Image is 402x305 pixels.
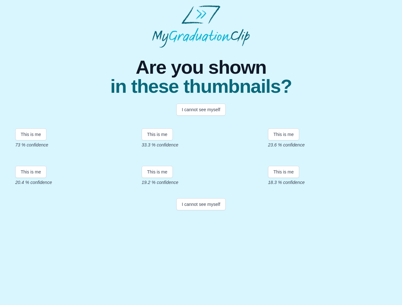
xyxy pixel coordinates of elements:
button: I cannot see myself [176,198,226,210]
button: This is me [142,166,173,178]
p: 33.3 % confidence [142,142,260,148]
p: 20.4 % confidence [15,179,134,186]
button: This is me [142,128,173,140]
span: Are you shown [110,58,292,77]
p: 73 % confidence [15,142,134,148]
button: I cannot see myself [176,104,226,116]
img: MyGraduationClip [152,5,250,48]
p: 23.6 % confidence [268,142,387,148]
button: This is me [268,166,299,178]
p: 19.2 % confidence [142,179,260,186]
button: This is me [268,128,299,140]
button: This is me [15,166,46,178]
p: 18.3 % confidence [268,179,387,186]
button: This is me [15,128,46,140]
span: in these thumbnails? [110,77,292,96]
